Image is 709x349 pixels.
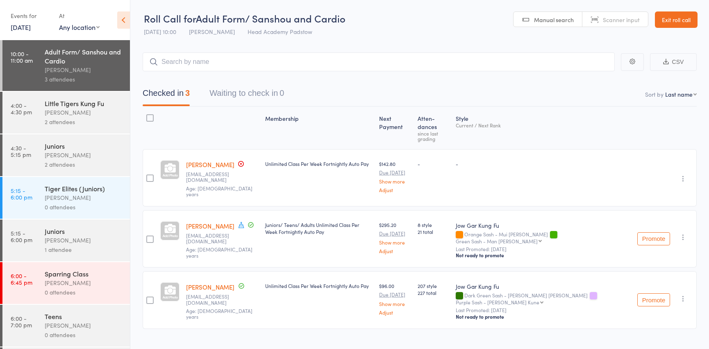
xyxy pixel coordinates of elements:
div: 0 attendees [45,330,123,340]
span: Manual search [534,16,574,24]
a: 10:00 -11:00 amAdult Form/ Sanshou and Cardio[PERSON_NAME]3 attendees [2,40,130,91]
div: 3 attendees [45,75,123,84]
div: At [59,9,100,23]
label: Sort by [645,90,664,98]
small: admin@kungfupadstow.com.au [186,294,259,306]
span: 8 style [418,221,449,228]
span: [PERSON_NAME] [189,27,235,36]
button: CSV [650,53,697,71]
span: Age: [DEMOGRAPHIC_DATA] years [186,246,252,258]
span: 207 style [418,282,449,289]
small: Due [DATE] [379,231,411,236]
a: [DATE] [11,23,31,32]
span: 21 total [418,228,449,235]
div: Juniors [45,141,123,150]
time: 6:00 - 7:00 pm [11,315,32,328]
time: 10:00 - 11:00 am [11,50,33,63]
a: Adjust [379,248,411,254]
time: 5:15 - 6:00 pm [11,230,32,243]
div: [PERSON_NAME] [45,278,123,288]
div: Not ready to promote [456,313,631,320]
a: [PERSON_NAME] [186,283,234,291]
div: 1 attendee [45,245,123,254]
div: Events for [11,9,51,23]
span: Head Academy Padstow [248,27,312,36]
div: $96.00 [379,282,411,315]
a: 5:15 -6:00 pmJuniors[PERSON_NAME]1 attendee [2,220,130,261]
time: 6:00 - 6:45 pm [11,272,32,286]
button: Promote [637,293,670,306]
span: Roll Call for [144,11,196,25]
div: Atten­dances [414,110,452,145]
div: Teens [45,312,123,321]
div: Juniors/ Teens/ Adults Unlimited Class Per Week Fortnightly Auto Pay [265,221,373,235]
small: Last Promoted: [DATE] [456,246,631,252]
a: Show more [379,179,411,184]
a: 6:00 -7:00 pmTeens[PERSON_NAME]0 attendees [2,305,130,347]
div: [PERSON_NAME] [45,150,123,160]
div: [PERSON_NAME] [45,108,123,117]
div: Not ready to promote [456,252,631,258]
div: $295.20 [379,221,411,254]
button: Checked in3 [143,84,190,106]
a: 4:00 -4:30 pmLittle Tigers Kung Fu[PERSON_NAME]2 attendees [2,92,130,134]
span: 227 total [418,289,449,296]
span: Adult Form/ Sanshou and Cardio [196,11,345,25]
div: Dark Green Sash - [PERSON_NAME] [PERSON_NAME] [456,292,631,305]
div: Tiger Elites (Juniors) [45,184,123,193]
div: Orange Sash - Mui [PERSON_NAME] [456,231,631,244]
a: 4:30 -5:15 pmJuniors[PERSON_NAME]2 attendees [2,134,130,176]
div: since last grading [418,131,449,141]
time: 4:00 - 4:30 pm [11,102,32,115]
a: [PERSON_NAME] [186,160,234,169]
div: 0 attendees [45,288,123,297]
button: Promote [637,232,670,245]
a: Show more [379,301,411,306]
time: 5:15 - 6:00 pm [11,187,32,200]
a: 5:15 -6:00 pmTiger Elites (Juniors)[PERSON_NAME]0 attendees [2,177,130,219]
span: Scanner input [603,16,640,24]
div: 2 attendees [45,117,123,127]
div: 0 attendees [45,202,123,212]
a: 6:00 -6:45 pmSparring Class[PERSON_NAME]0 attendees [2,262,130,304]
a: Show more [379,240,411,245]
div: [PERSON_NAME] [45,236,123,245]
span: Age: [DEMOGRAPHIC_DATA] years [186,307,252,320]
a: [PERSON_NAME] [186,222,234,230]
div: Adult Form/ Sanshou and Cardio [45,47,123,65]
div: 2 attendees [45,160,123,169]
div: 3 [185,88,190,97]
small: Last Promoted: [DATE] [456,307,631,313]
div: 0 [280,88,284,97]
small: Due [DATE] [379,170,411,175]
button: Waiting to check in0 [209,84,284,106]
div: Membership [262,110,376,145]
div: Unlimited Class Per Week Fortnightly Auto Pay [265,282,373,289]
div: Purple Sash - [PERSON_NAME] Kune [456,299,539,305]
span: [DATE] 10:00 [144,27,176,36]
div: Next Payment [376,110,414,145]
div: $142.80 [379,160,411,193]
small: mc08ruby@hotmail.com [186,233,259,245]
a: Adjust [379,187,411,193]
div: [PERSON_NAME] [45,193,123,202]
div: Little Tigers Kung Fu [45,99,123,108]
div: Last name [665,90,693,98]
span: Age: [DEMOGRAPHIC_DATA] years [186,185,252,197]
small: Due [DATE] [379,292,411,297]
div: Style [452,110,634,145]
a: Exit roll call [655,11,698,28]
div: - [456,160,631,167]
time: 4:30 - 5:15 pm [11,145,31,158]
div: Green Sash - Man [PERSON_NAME] [456,238,538,244]
a: Adjust [379,310,411,315]
div: Current / Next Rank [456,122,631,128]
div: [PERSON_NAME] [45,65,123,75]
div: Unlimited Class Per Week Fortnightly Auto Pay [265,160,373,167]
div: Jow Gar Kung Fu [456,221,631,229]
div: Any location [59,23,100,32]
div: [PERSON_NAME] [45,321,123,330]
div: Sparring Class [45,269,123,278]
div: Juniors [45,227,123,236]
div: - [418,160,449,167]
